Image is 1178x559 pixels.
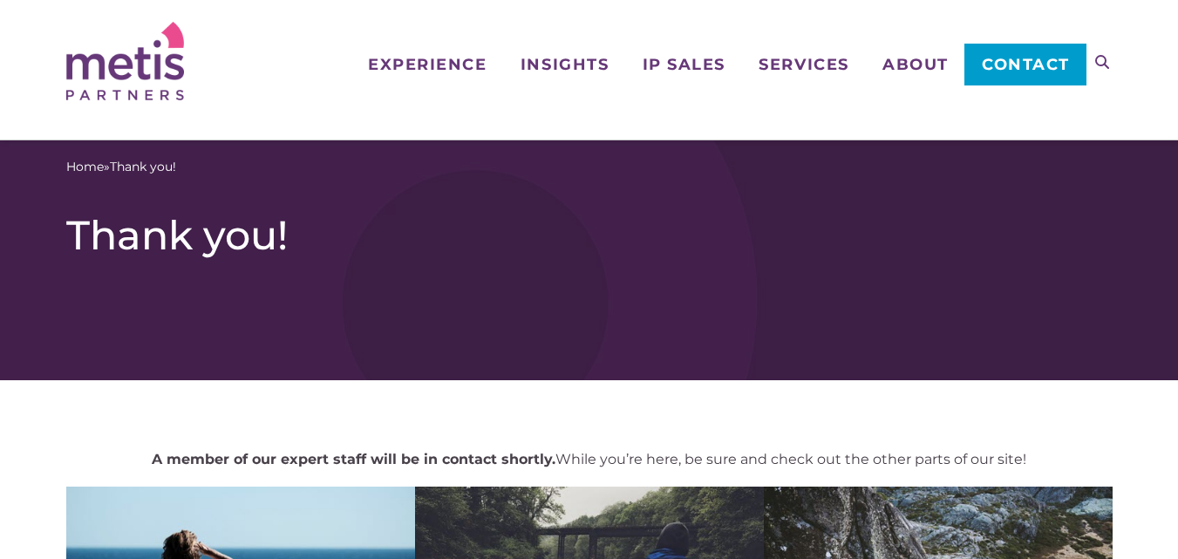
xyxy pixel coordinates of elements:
span: IP Sales [643,57,725,72]
span: About [882,57,949,72]
p: While you’re here, be sure and check out the other parts of our site! [66,450,1113,468]
h1: Thank you! [66,211,1113,260]
span: Insights [521,57,609,72]
a: Contact [964,44,1086,85]
span: Experience [368,57,487,72]
a: Home [66,158,104,176]
strong: A member of our expert staff will be in contact shortly. [152,451,555,467]
span: Thank you! [110,158,176,176]
span: Contact [982,57,1070,72]
span: Services [759,57,848,72]
span: » [66,158,176,176]
img: Metis Partners [66,22,184,100]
